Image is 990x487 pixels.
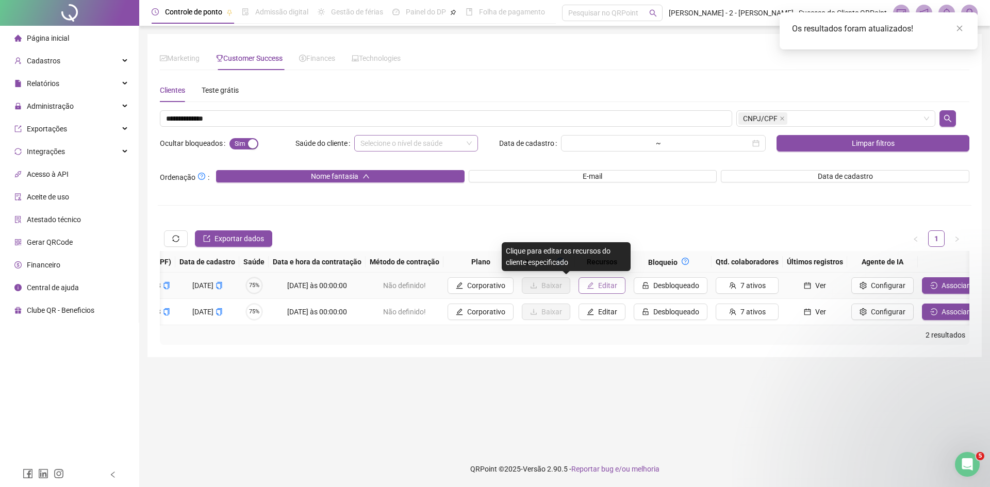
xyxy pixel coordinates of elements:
span: 7 ativos [740,306,766,317]
button: Data de cadastro [721,170,969,182]
button: Corporativo [448,304,514,320]
span: login [930,282,937,289]
button: unlockDesbloqueado [634,304,707,320]
span: Painel do DP [406,8,446,16]
span: Limpar filtros [852,138,895,149]
span: dollar [14,261,22,268]
span: [DATE] [192,308,223,316]
span: Ver [815,280,826,291]
span: edit [587,308,594,315]
a: 1 [929,231,944,246]
span: 75% [245,309,263,314]
th: Saúde [239,251,269,273]
span: Gestão de férias [331,8,383,16]
span: E-mail [583,171,602,182]
img: 39070 [962,5,977,21]
span: lock [14,103,22,110]
span: CNPJ/CPF [738,112,787,125]
button: 7 ativos [716,304,779,320]
button: copiar [163,280,170,291]
li: Próxima página [949,230,965,247]
button: Editar [579,304,625,320]
span: copy [216,282,223,289]
button: question-circle [678,255,693,267]
span: question-circle [198,173,205,180]
span: home [14,35,22,42]
div: 2 resultados [164,329,965,341]
span: [DATE] [192,281,223,290]
span: sun [318,8,325,15]
span: edit [456,282,463,289]
span: sync [172,235,179,242]
span: 75% [245,282,263,288]
span: search [944,114,952,123]
span: close [780,116,785,121]
th: Data e hora da contratação [269,251,366,273]
span: linkedin [38,468,48,479]
span: fund [160,55,167,62]
button: copiar [163,306,170,317]
span: clock-circle [152,8,159,15]
div: Bloqueio [634,255,707,268]
span: copy [163,282,170,289]
span: Exportações [27,125,67,133]
button: Baixar [522,304,570,320]
span: Cadastros [27,57,60,65]
button: Ver [787,277,843,294]
span: fund [897,8,906,18]
span: export [203,235,210,242]
th: Agente de IA [847,251,918,273]
span: notification [919,8,929,18]
span: [PERSON_NAME] - 2 - [PERSON_NAME] - Sucesso do Cliente QRPoint [669,7,887,19]
span: dashboard [392,8,400,15]
span: setting [860,308,867,315]
iframe: Intercom live chat [955,452,980,477]
li: 1 [928,230,945,247]
span: unlock [642,308,649,315]
label: Saúde do cliente [295,135,354,152]
span: unlock [642,282,649,289]
button: 7 ativos [716,277,779,294]
span: up [362,173,370,180]
span: Página inicial [27,34,69,42]
span: Integrações [27,147,65,156]
span: export [14,125,22,132]
span: Central de ajuda [27,283,79,292]
span: Ordenação : [160,170,209,183]
span: Controle de ponto [165,8,222,16]
th: Plano [443,251,518,273]
span: file [14,80,22,87]
span: trophy [216,55,223,62]
span: close [956,25,963,32]
span: login [930,308,937,315]
span: info-circle [14,284,22,291]
a: Close [954,23,965,34]
span: Editar [598,306,617,317]
span: Desbloqueado [653,306,699,317]
span: facebook [23,468,33,479]
span: 5 [976,452,984,460]
div: ~ [652,140,665,147]
span: Desbloqueado [653,280,699,291]
span: Gerar QRCode [27,238,73,246]
span: team [729,308,736,315]
div: Clientes [160,85,185,96]
span: dollar [299,55,306,62]
span: Relatórios [27,79,59,88]
span: user-add [14,57,22,64]
li: Página anterior [907,230,924,247]
span: Financeiro [27,261,60,269]
span: Data de cadastro [818,171,873,182]
button: Exportar dados [195,230,272,247]
button: Ver [787,304,843,320]
span: copy [216,308,223,315]
button: left [907,230,924,247]
span: 7 ativos [740,280,766,291]
span: Ver [815,306,826,317]
span: Clube QR - Beneficios [27,306,94,314]
span: book [466,8,473,15]
span: Corporativo [467,280,505,291]
span: api [14,171,22,178]
button: Editar [579,277,625,294]
th: Data de cadastro [175,251,239,273]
